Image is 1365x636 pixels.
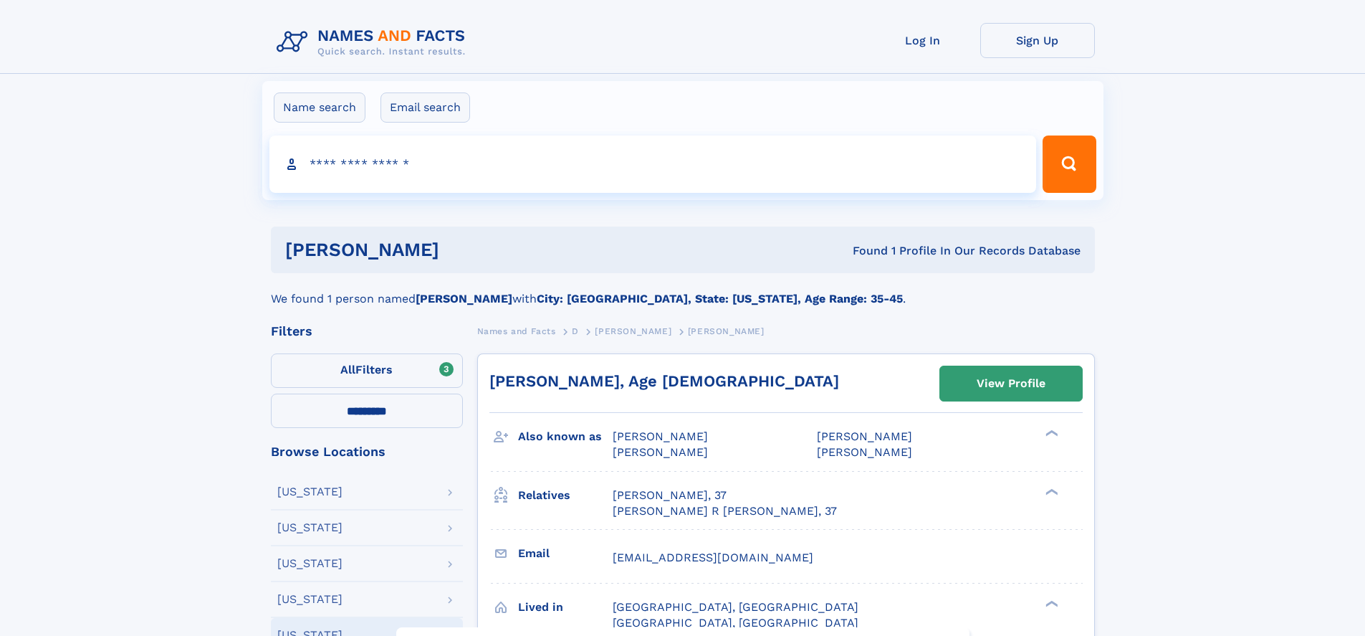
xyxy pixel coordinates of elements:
[646,243,1081,259] div: Found 1 Profile In Our Records Database
[613,551,813,564] span: [EMAIL_ADDRESS][DOMAIN_NAME]
[1042,487,1059,496] div: ❯
[940,366,1082,401] a: View Profile
[572,326,579,336] span: D
[595,326,671,336] span: [PERSON_NAME]
[416,292,512,305] b: [PERSON_NAME]
[1043,136,1096,193] button: Search Button
[277,558,343,569] div: [US_STATE]
[271,273,1095,308] div: We found 1 person named with .
[613,503,837,519] a: [PERSON_NAME] R [PERSON_NAME], 37
[518,541,613,566] h3: Email
[277,594,343,605] div: [US_STATE]
[269,136,1037,193] input: search input
[271,445,463,458] div: Browse Locations
[271,353,463,388] label: Filters
[980,23,1095,58] a: Sign Up
[595,322,671,340] a: [PERSON_NAME]
[817,445,912,459] span: [PERSON_NAME]
[572,322,579,340] a: D
[271,23,477,62] img: Logo Names and Facts
[489,372,839,390] a: [PERSON_NAME], Age [DEMOGRAPHIC_DATA]
[380,92,470,123] label: Email search
[518,424,613,449] h3: Also known as
[277,486,343,498] div: [US_STATE]
[817,429,912,443] span: [PERSON_NAME]
[613,600,858,614] span: [GEOGRAPHIC_DATA], [GEOGRAPHIC_DATA]
[274,92,365,123] label: Name search
[1042,599,1059,608] div: ❯
[866,23,980,58] a: Log In
[613,429,708,443] span: [PERSON_NAME]
[518,595,613,620] h3: Lived in
[1042,429,1059,438] div: ❯
[277,522,343,533] div: [US_STATE]
[518,483,613,508] h3: Relatives
[977,367,1045,400] div: View Profile
[340,363,355,376] span: All
[477,322,556,340] a: Names and Facts
[613,445,708,459] span: [PERSON_NAME]
[537,292,903,305] b: City: [GEOGRAPHIC_DATA], State: [US_STATE], Age Range: 35-45
[688,326,765,336] span: [PERSON_NAME]
[613,488,727,503] a: [PERSON_NAME], 37
[613,616,858,630] span: [GEOGRAPHIC_DATA], [GEOGRAPHIC_DATA]
[271,325,463,338] div: Filters
[285,241,646,259] h1: [PERSON_NAME]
